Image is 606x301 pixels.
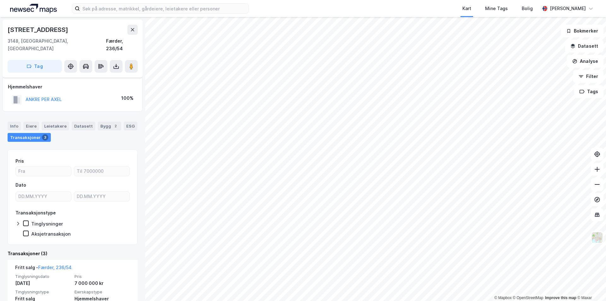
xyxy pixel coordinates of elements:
a: OpenStreetMap [513,296,544,300]
div: Transaksjoner (3) [8,250,138,257]
input: Til 7000000 [74,166,129,176]
button: Datasett [565,40,603,52]
div: Leietakere [42,122,69,130]
div: [DATE] [15,280,71,287]
div: 7 000 000 kr [74,280,130,287]
div: 3148, [GEOGRAPHIC_DATA], [GEOGRAPHIC_DATA] [8,37,106,52]
img: Z [591,232,603,244]
button: Tags [574,85,603,98]
span: Pris [74,274,130,279]
span: Tinglysningsdato [15,274,71,279]
div: Transaksjonstype [15,209,56,217]
div: Færder, 236/54 [106,37,138,52]
div: Pris [15,157,24,165]
input: Fra [16,166,71,176]
div: Bygg [98,122,121,130]
button: Bokmerker [561,25,603,37]
img: logo.a4113a55bc3d86da70a041830d287a7e.svg [10,4,57,13]
button: Filter [573,70,603,83]
input: DD.MM.YYYY [74,192,129,201]
a: Mapbox [494,296,512,300]
div: Transaksjoner [8,133,51,142]
span: Eierskapstype [74,289,130,295]
iframe: Chat Widget [574,271,606,301]
span: Tinglysningstype [15,289,71,295]
a: Improve this map [545,296,576,300]
div: 100% [121,94,134,102]
div: 3 [42,134,48,141]
div: Hjemmelshaver [8,83,137,91]
button: Analyse [567,55,603,68]
div: Bolig [522,5,533,12]
div: Mine Tags [485,5,508,12]
button: Tag [8,60,62,73]
div: Eiere [23,122,39,130]
div: Tinglysninger [31,221,63,227]
div: [PERSON_NAME] [550,5,586,12]
input: DD.MM.YYYY [16,192,71,201]
div: Kart [462,5,471,12]
div: 2 [112,123,119,129]
div: Dato [15,181,26,189]
div: Fritt salg - [15,264,72,274]
div: Info [8,122,21,130]
input: Søk på adresse, matrikkel, gårdeiere, leietakere eller personer [80,4,248,13]
div: Aksjetransaksjon [31,231,71,237]
div: [STREET_ADDRESS] [8,25,69,35]
div: ESG [124,122,137,130]
a: Færder, 236/54 [38,265,72,270]
div: Datasett [72,122,95,130]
